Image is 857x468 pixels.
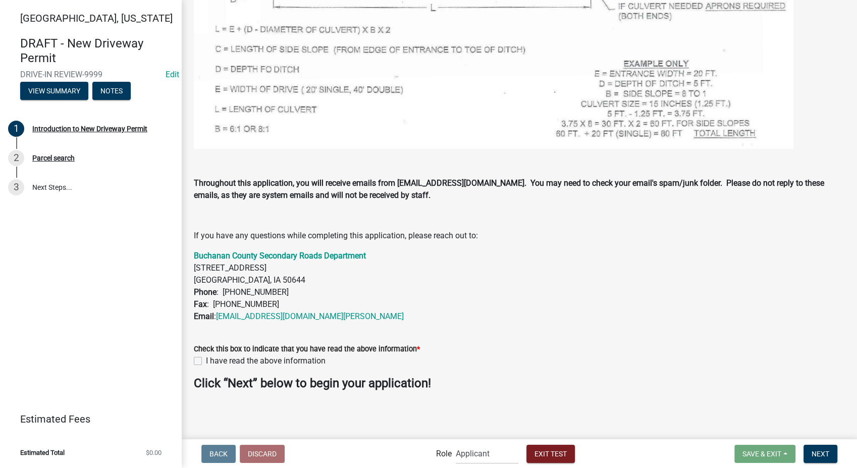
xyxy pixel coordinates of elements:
a: Estimated Fees [8,409,166,429]
button: Save & Exit [734,445,795,463]
button: Back [201,445,236,463]
div: 1 [8,121,24,137]
label: Role [436,450,452,458]
span: Next [812,449,829,457]
strong: Phone [194,287,217,297]
span: Estimated Total [20,449,65,456]
wm-modal-confirm: Notes [92,87,131,95]
strong: Throughout this application, you will receive emails from [EMAIL_ADDRESS][DOMAIN_NAME]. You may n... [194,178,824,200]
button: Exit Test [526,445,575,463]
button: Notes [92,82,131,100]
span: Exit Test [534,449,567,457]
p: [STREET_ADDRESS] [GEOGRAPHIC_DATA], IA 50644 : [PHONE_NUMBER] : [PHONE_NUMBER] : [194,250,845,323]
div: Parcel search [32,154,75,162]
span: [GEOGRAPHIC_DATA], [US_STATE] [20,12,173,24]
div: Introduction to New Driveway Permit [32,125,147,132]
strong: Fax [194,299,207,309]
button: View Summary [20,82,88,100]
a: Edit [166,70,179,79]
span: DRIVE-IN REVIEW-9999 [20,70,162,79]
a: Buchanan County Secondary Roads Department [194,251,366,261]
button: Discard [240,445,285,463]
div: 2 [8,150,24,166]
strong: Click “Next” below to begin your application! [194,376,431,390]
span: Back [209,449,228,457]
strong: Email [194,311,214,321]
span: $0.00 [146,449,162,456]
wm-modal-confirm: Summary [20,87,88,95]
span: Save & Exit [742,449,781,457]
label: Check this box to indicate that you have read the above information [194,346,420,353]
label: I have read the above information [206,355,326,367]
h4: DRAFT - New Driveway Permit [20,36,174,66]
wm-modal-confirm: Edit Application Number [166,70,179,79]
p: If you have any questions while completing this application, please reach out to: [194,230,845,242]
div: 3 [8,179,24,195]
a: [EMAIL_ADDRESS][DOMAIN_NAME][PERSON_NAME] [216,311,404,321]
button: Next [804,445,837,463]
